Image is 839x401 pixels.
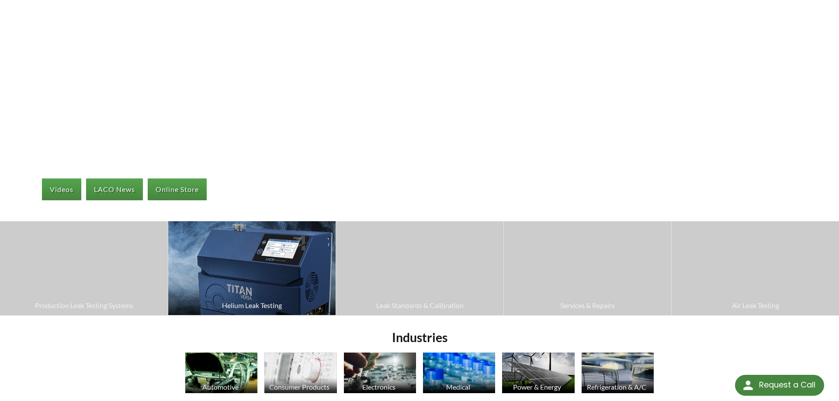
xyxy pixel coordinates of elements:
img: Electronics image [344,353,416,393]
img: Automotive Industry image [185,353,257,393]
img: HVAC Products image [582,353,654,393]
img: Medicine Bottle image [423,353,495,393]
span: Services & Repairs [508,300,667,311]
span: Helium Leak Testing [173,300,331,311]
img: TITAN VERSA Leak Detector image [168,221,336,315]
img: Solar Panels image [502,353,574,393]
a: Online Store [148,178,207,200]
img: Consumer Products image [264,353,336,393]
a: LACO News [86,178,143,200]
a: Automotive Automotive Industry image [185,353,257,395]
img: round button [741,378,755,392]
a: Helium Leak Testing [168,221,336,315]
a: Leak Standards & Calibration [336,221,503,315]
div: Refrigeration & A/C [580,383,653,391]
div: Consumer Products [263,383,336,391]
div: Power & Energy [501,383,573,391]
div: Medical [422,383,494,391]
a: Videos [42,178,81,200]
a: Electronics Electronics image [344,353,416,395]
h2: Industries [182,329,657,346]
span: Leak Standards & Calibration [340,300,499,311]
div: Electronics [343,383,415,391]
a: Power & Energy Solar Panels image [502,353,574,395]
a: Medical Medicine Bottle image [423,353,495,395]
div: Automotive [184,383,257,391]
a: Services & Repairs [504,221,671,315]
span: Production Leak Testing Systems [4,300,163,311]
div: Request a Call [735,375,824,396]
div: Request a Call [759,375,815,395]
span: Air Leak Testing [676,300,835,311]
a: Refrigeration & A/C HVAC Products image [582,353,654,395]
a: Consumer Products Consumer Products image [264,353,336,395]
a: Air Leak Testing [672,221,839,315]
